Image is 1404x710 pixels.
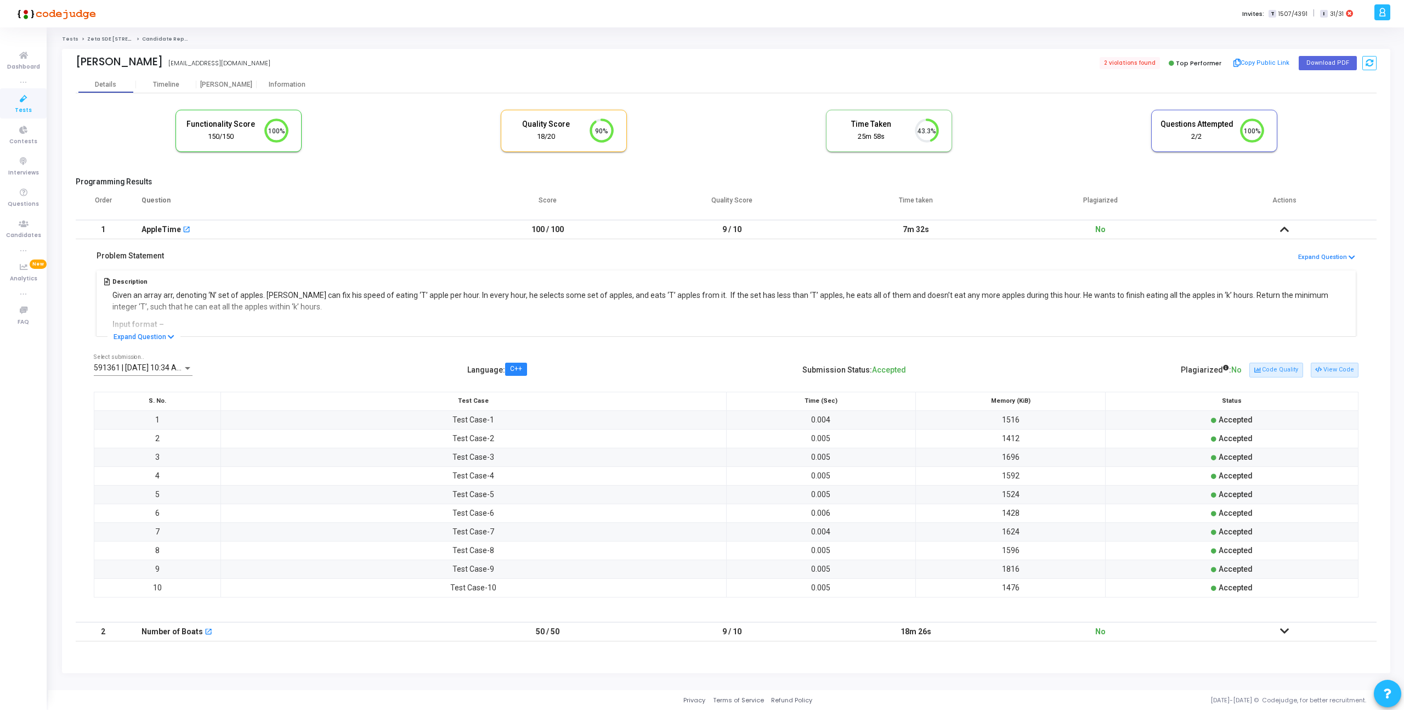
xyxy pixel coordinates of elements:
[257,81,317,89] div: Information
[95,81,116,89] div: Details
[1231,365,1242,374] span: No
[141,623,203,641] div: Number of Boats
[196,81,257,89] div: [PERSON_NAME]
[14,3,96,25] img: logo
[1176,59,1221,67] span: Top Performer
[220,429,726,448] td: Test Case-2
[1219,415,1253,424] span: Accepted
[726,578,916,597] td: 0.005
[220,392,726,410] th: Test Case
[220,504,726,522] td: Test Case-6
[726,466,916,485] td: 0.005
[771,696,812,705] a: Refund Policy
[18,318,29,327] span: FAQ
[6,231,41,240] span: Candidates
[168,59,270,68] div: [EMAIL_ADDRESS][DOMAIN_NAME]
[76,220,131,239] td: 1
[1230,55,1293,71] button: Copy Public Link
[456,220,640,239] td: 100 / 100
[726,429,916,448] td: 0.005
[97,251,164,261] h5: Problem Statement
[640,622,824,641] td: 9 / 10
[1219,546,1253,555] span: Accepted
[220,485,726,504] td: Test Case-5
[94,392,221,410] th: S. No.
[183,227,190,234] mat-icon: open_in_new
[94,504,221,522] td: 6
[15,106,32,115] span: Tests
[76,177,1377,187] h5: Programming Results
[824,189,1009,220] th: Time taken
[510,366,522,373] div: C++
[640,220,824,239] td: 9 / 10
[94,578,221,597] td: 10
[916,392,1106,410] th: Memory (KiB)
[9,137,37,146] span: Contests
[916,410,1106,429] td: 1516
[8,200,39,209] span: Questions
[509,132,583,142] div: 18/20
[107,331,180,342] button: Expand Question
[1320,10,1327,18] span: I
[76,189,131,220] th: Order
[1192,189,1377,220] th: Actions
[1095,627,1106,636] span: No
[94,410,221,429] td: 1
[153,81,179,89] div: Timeline
[916,485,1106,504] td: 1524
[726,392,916,410] th: Time (Sec)
[509,120,583,129] h5: Quality Score
[94,466,221,485] td: 4
[1313,8,1315,19] span: |
[142,36,193,42] span: Candidate Report
[1249,363,1303,377] button: Code Quality
[916,560,1106,578] td: 1816
[1298,252,1356,263] button: Expand Question
[10,274,37,284] span: Analytics
[94,541,221,560] td: 8
[1219,583,1253,592] span: Accepted
[1008,189,1192,220] th: Plagiarized
[131,189,456,220] th: Question
[112,290,1349,313] p: Given an array arr, denoting ‘N’ set of apples. [PERSON_NAME] can fix his speed of eating ‘T’ app...
[220,410,726,429] td: Test Case-1
[916,448,1106,466] td: 1696
[726,522,916,541] td: 0.004
[726,504,916,522] td: 0.006
[62,36,1390,43] nav: breadcrumb
[184,120,258,129] h5: Functionality Score
[1106,392,1358,410] th: Status
[916,429,1106,448] td: 1412
[1160,132,1233,142] div: 2/2
[835,132,908,142] div: 25m 58s
[220,541,726,560] td: Test Case-8
[683,696,705,705] a: Privacy
[1330,9,1344,19] span: 31/31
[1219,509,1253,517] span: Accepted
[1095,225,1106,234] span: No
[916,541,1106,560] td: 1596
[1219,471,1253,480] span: Accepted
[726,410,916,429] td: 0.004
[220,560,726,578] td: Test Case-9
[726,541,916,560] td: 0.005
[220,578,726,597] td: Test Case-10
[112,278,1349,285] h5: Description
[1160,120,1233,129] h5: Questions Attempted
[1219,453,1253,461] span: Accepted
[1181,361,1242,379] div: Plagiarized :
[1219,490,1253,499] span: Accepted
[1100,57,1160,69] span: 2 violations found
[30,260,47,269] span: New
[916,578,1106,597] td: 1476
[7,63,40,72] span: Dashboard
[916,522,1106,541] td: 1624
[220,466,726,485] td: Test Case-4
[62,36,78,42] a: Tests
[1219,565,1253,573] span: Accepted
[456,622,640,641] td: 50 / 50
[713,696,764,705] a: Terms of Service
[94,522,221,541] td: 7
[1219,434,1253,443] span: Accepted
[835,120,908,129] h5: Time Taken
